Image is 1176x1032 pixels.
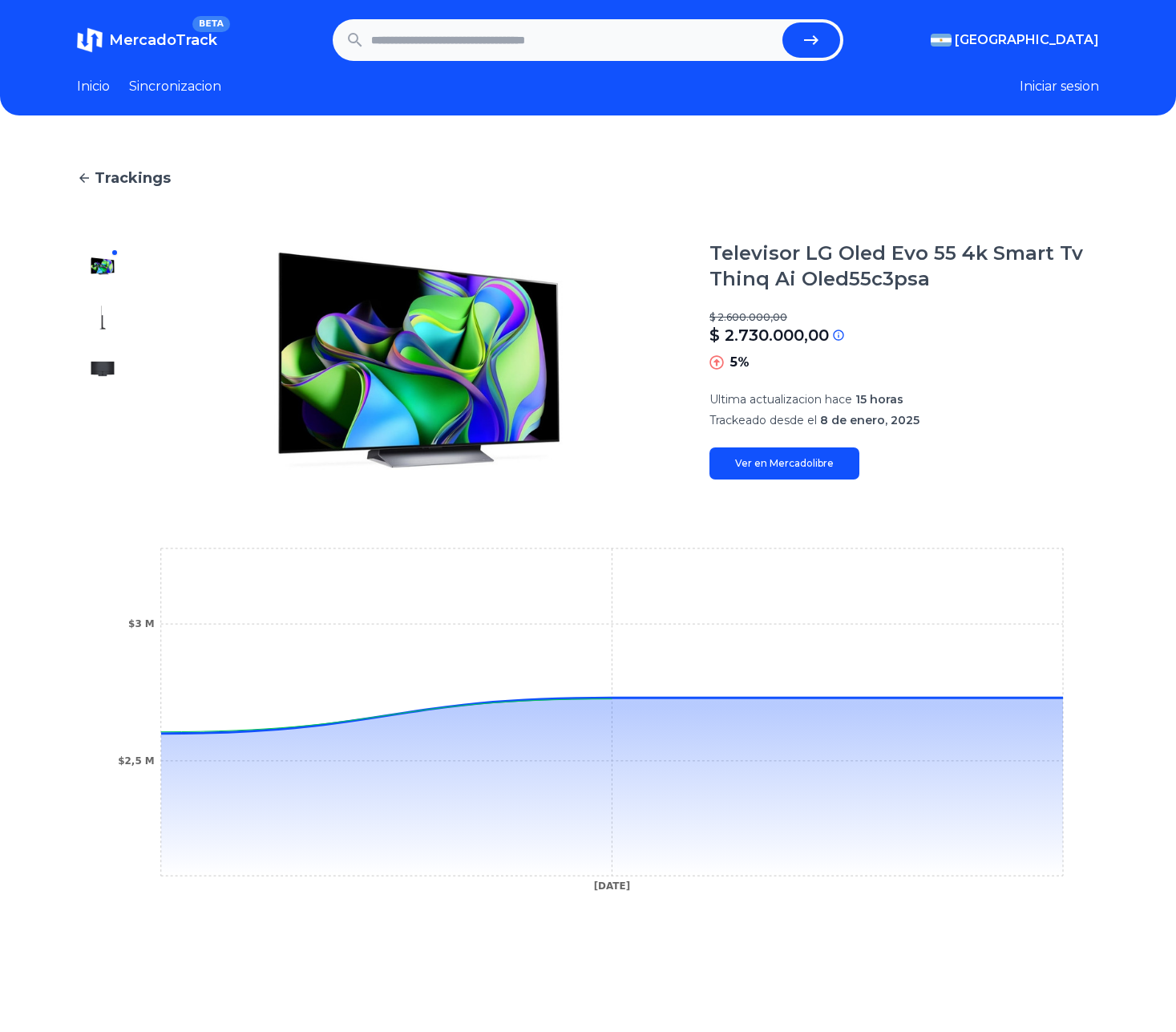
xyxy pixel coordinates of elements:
[730,353,750,372] p: 5%
[77,167,1099,189] a: Trackings
[77,27,217,53] a: MercadoTrackBETA
[709,447,859,480] a: Ver en Mercadolibre
[709,413,817,427] span: Trackeado desde el
[709,311,1099,324] p: $ 2.600.000,00
[709,324,829,346] p: $ 2.730.000,00
[77,27,103,53] img: MercadoTrack
[931,34,952,47] img: Argentina
[709,392,852,407] span: Ultima actualizacion hace
[118,755,155,767] tspan: $2,5 M
[855,392,903,407] span: 15 horas
[192,16,230,32] span: BETA
[90,305,115,330] img: Televisor LG Oled Evo 55 4k Smart Tv Thinq Ai Oled55c3psa
[709,241,1099,292] h1: Televisor LG Oled Evo 55 4k Smart Tv Thinq Ai Oled55c3psa
[90,356,115,382] img: Televisor LG Oled Evo 55 4k Smart Tv Thinq Ai Oled55c3psa
[90,253,115,279] img: Televisor LG Oled Evo 55 4k Smart Tv Thinq Ai Oled55c3psa
[128,618,155,629] tspan: $3 M
[820,413,919,427] span: 8 de enero, 2025
[160,241,677,480] img: Televisor LG Oled Evo 55 4k Smart Tv Thinq Ai Oled55c3psa
[95,167,171,189] span: Trackings
[129,77,221,96] a: Sincronizacion
[594,880,630,892] tspan: [DATE]
[955,30,1099,50] span: [GEOGRAPHIC_DATA]
[931,30,1099,50] button: [GEOGRAPHIC_DATA]
[1020,77,1099,96] button: Iniciar sesion
[109,31,217,49] span: MercadoTrack
[77,77,110,96] a: Inicio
